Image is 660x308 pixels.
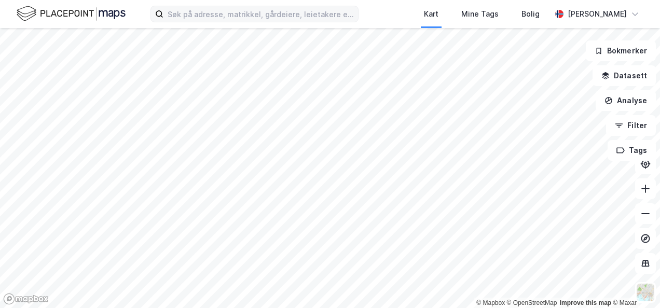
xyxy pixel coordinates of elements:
[461,8,499,20] div: Mine Tags
[17,5,126,23] img: logo.f888ab2527a4732fd821a326f86c7f29.svg
[608,258,660,308] div: Kontrollprogram for chat
[568,8,627,20] div: [PERSON_NAME]
[608,258,660,308] iframe: Chat Widget
[424,8,438,20] div: Kart
[521,8,540,20] div: Bolig
[163,6,358,22] input: Søk på adresse, matrikkel, gårdeiere, leietakere eller personer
